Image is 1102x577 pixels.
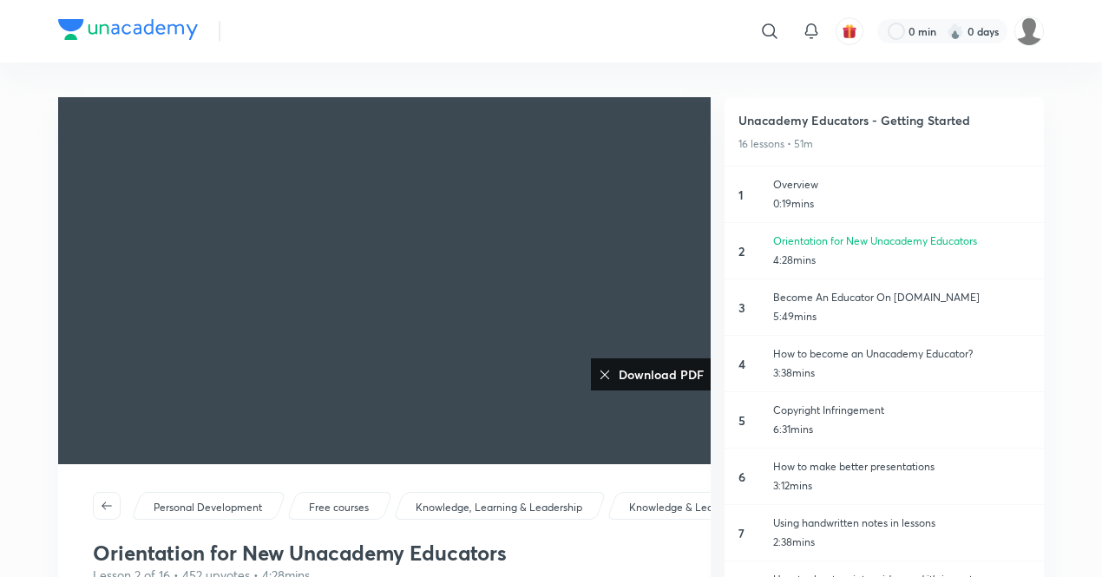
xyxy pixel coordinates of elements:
[773,534,1030,550] p: 2:38mins
[151,500,266,515] a: Personal Development
[154,500,262,515] p: Personal Development
[773,515,1030,531] p: Using handwritten notes in lessons
[773,403,1030,418] p: Copyright Infringement
[306,500,372,515] a: Free courses
[773,459,1030,475] p: How to make better presentations
[773,177,1030,193] p: Overview
[738,242,763,260] h6: 2
[58,19,198,44] a: Company Logo
[738,355,763,373] h6: 4
[738,468,763,486] h6: 6
[773,309,1030,325] p: 5:49mins
[58,19,198,40] img: Company Logo
[725,223,1044,279] a: 2Orientation for New Unacademy Educators4:28mins
[773,422,1030,437] p: 6:31mins
[738,298,763,317] h6: 3
[725,279,1044,336] a: 3Become An Educator On [DOMAIN_NAME]5:49mins
[738,524,763,542] h6: 7
[947,23,964,40] img: streak
[836,17,863,45] button: avatar
[773,365,1030,381] p: 3:38mins
[773,290,1030,305] p: Become An Educator On [DOMAIN_NAME]
[738,411,763,429] h6: 5
[738,136,1030,152] p: 16 lessons • 51m
[725,336,1044,392] a: 4How to become an Unacademy Educator?3:38mins
[612,365,704,384] h6: Download PDF
[725,392,1044,449] a: 5Copyright Infringement6:31mins
[93,541,676,566] h1: Orientation for New Unacademy Educators
[773,233,1030,249] p: Orientation for New Unacademy Educators
[1014,16,1044,46] img: arpita chawla
[309,500,369,515] p: Free courses
[773,478,1030,494] p: 3:12mins
[416,500,582,515] p: Knowledge, Learning & Leadership
[626,500,741,515] a: Knowledge & Learning
[773,346,1030,362] p: How to become an Unacademy Educator?
[629,500,738,515] p: Knowledge & Learning
[413,500,586,515] a: Knowledge, Learning & Leadership
[725,505,1044,561] a: 7Using handwritten notes in lessons2:38mins
[842,23,857,39] img: avatar
[773,196,1030,212] p: 0:19mins
[738,186,763,204] h6: 1
[773,252,1030,268] p: 4:28mins
[738,111,1030,129] a: Unacademy Educators - Getting Started
[725,167,1044,223] a: 1Overview0:19mins
[725,449,1044,505] a: 6How to make better presentations3:12mins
